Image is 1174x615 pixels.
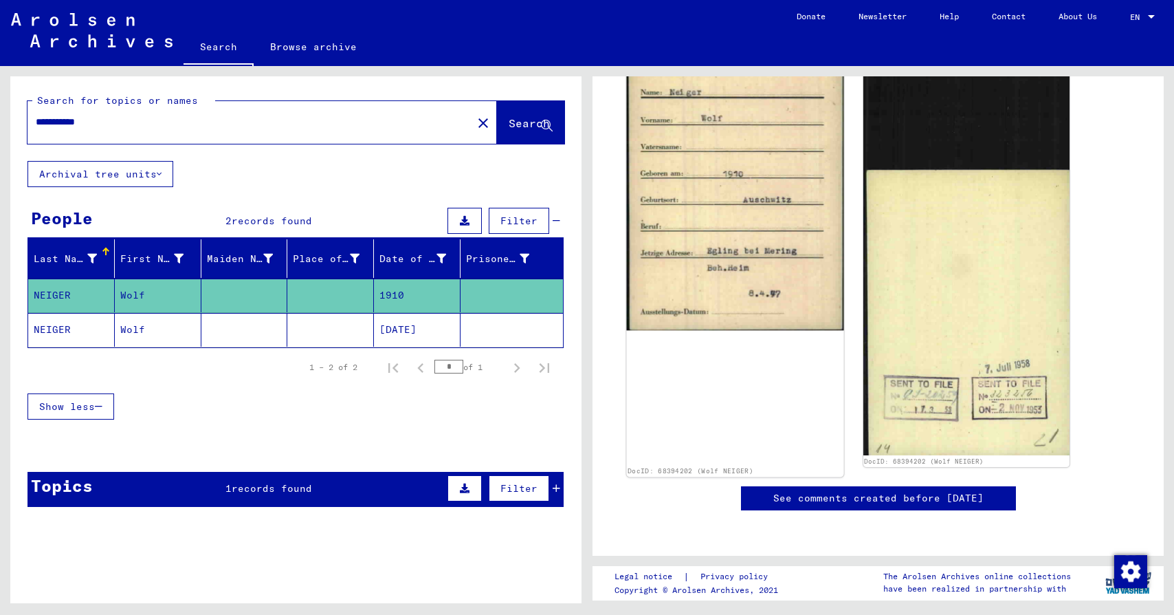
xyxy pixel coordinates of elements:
span: Filter [500,215,538,227]
button: Archival tree units [27,161,173,187]
div: Last Name [34,248,114,270]
p: have been realized in partnership with [883,583,1071,595]
div: Place of Birth [293,248,377,270]
mat-cell: NEIGER [28,313,115,347]
button: Search [497,101,564,144]
div: | [614,570,784,584]
a: Privacy policy [689,570,784,584]
span: 1 [225,482,232,495]
mat-cell: NEIGER [28,279,115,312]
div: Prisoner # [466,252,529,266]
div: Topics [31,473,93,498]
a: Legal notice [614,570,683,584]
div: Place of Birth [293,252,359,266]
mat-header-cell: Place of Birth [287,239,374,278]
div: Last Name [34,252,97,266]
span: records found [232,215,312,227]
div: Maiden Name [207,252,274,266]
button: Clear [469,109,497,136]
a: Search [184,30,254,66]
a: DocID: 68394202 (Wolf NEIGER) [864,457,984,465]
button: Next page [503,354,531,381]
mat-cell: 1910 [374,279,461,312]
mat-header-cell: Last Name [28,239,115,278]
div: Date of Birth [379,252,446,266]
div: First Name [120,248,201,270]
mat-header-cell: Maiden Name [201,239,288,278]
span: 2 [225,215,232,227]
button: Last page [531,354,558,381]
mat-cell: [DATE] [374,313,461,347]
img: 002.jpg [863,39,1070,455]
img: yv_logo.png [1103,565,1154,600]
mat-icon: close [475,115,491,131]
p: Copyright © Arolsen Archives, 2021 [614,584,784,596]
button: Filter [489,475,549,501]
div: Maiden Name [207,248,291,270]
div: Prisoner # [466,248,546,270]
span: Show less [39,400,95,413]
div: Date of Birth [379,248,463,270]
button: Show less [27,393,114,420]
mat-header-cell: Prisoner # [461,239,563,278]
div: of 1 [434,360,503,374]
mat-header-cell: First Name [115,239,201,278]
button: First page [379,354,407,381]
mat-header-cell: Date of Birth [374,239,461,278]
mat-cell: Wolf [115,279,201,312]
div: First Name [120,252,184,266]
span: EN [1130,12,1145,22]
img: 001.jpg [626,29,843,331]
img: Arolsen_neg.svg [11,13,173,47]
mat-cell: Wolf [115,313,201,347]
mat-label: Search for topics or names [37,94,198,107]
a: DocID: 68394202 (Wolf NEIGER) [628,467,753,475]
p: The Arolsen Archives online collections [883,570,1071,583]
div: People [31,206,93,230]
div: 1 – 2 of 2 [309,361,357,374]
a: See comments created before [DATE] [773,491,984,506]
button: Filter [489,208,549,234]
span: Filter [500,482,538,495]
a: Browse archive [254,30,373,63]
span: records found [232,482,312,495]
img: Change consent [1114,555,1147,588]
span: Search [509,116,550,130]
button: Previous page [407,354,434,381]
